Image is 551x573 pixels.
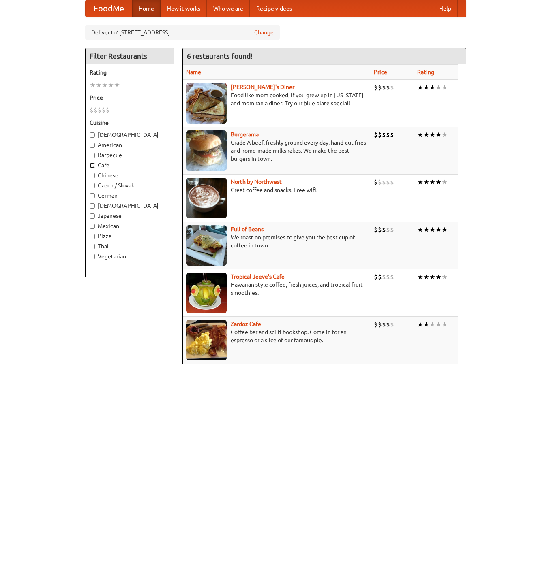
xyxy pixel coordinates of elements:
[186,281,367,297] p: Hawaiian style coffee, fresh juices, and tropical fruit smoothies.
[442,320,448,329] li: ★
[378,178,382,187] li: $
[374,320,378,329] li: $
[374,225,378,234] li: $
[90,171,170,179] label: Chinese
[102,81,108,89] li: ★
[429,273,435,281] li: ★
[423,225,429,234] li: ★
[254,28,274,36] a: Change
[186,91,367,107] p: Food like mom cooked, if you grew up in [US_STATE] and mom ran a diner. Try our blue plate special!
[435,83,442,92] li: ★
[417,69,434,75] a: Rating
[114,81,120,89] li: ★
[90,252,170,260] label: Vegetarian
[382,178,386,187] li: $
[374,178,378,187] li: $
[390,320,394,329] li: $
[106,106,110,115] li: $
[86,48,174,64] h4: Filter Restaurants
[90,232,170,240] label: Pizza
[207,0,250,17] a: Who we are
[90,222,170,230] label: Mexican
[90,163,95,168] input: Cafe
[417,273,423,281] li: ★
[102,106,106,115] li: $
[435,225,442,234] li: ★
[386,130,390,139] li: $
[94,106,98,115] li: $
[442,130,448,139] li: ★
[231,179,282,185] a: North by Northwest
[85,25,280,40] div: Deliver to: [STREET_ADDRESS]
[231,226,264,232] a: Full of Beans
[186,83,227,124] img: sallys.jpg
[378,273,382,281] li: $
[186,320,227,360] img: zardoz.jpg
[390,178,394,187] li: $
[231,131,259,138] a: Burgerama
[231,84,294,90] a: [PERSON_NAME]'s Diner
[231,321,261,327] a: Zardoz Cafe
[382,225,386,234] li: $
[90,212,170,220] label: Japanese
[423,320,429,329] li: ★
[231,273,285,280] a: Tropical Jeeve's Cafe
[90,203,95,209] input: [DEMOGRAPHIC_DATA]
[90,173,95,178] input: Chinese
[90,81,96,89] li: ★
[187,52,253,60] ng-pluralize: 6 restaurants found!
[378,225,382,234] li: $
[442,83,448,92] li: ★
[90,242,170,250] label: Thai
[378,130,382,139] li: $
[90,254,95,259] input: Vegetarian
[90,94,170,102] h5: Price
[90,192,170,200] label: German
[90,213,95,219] input: Japanese
[90,131,170,139] label: [DEMOGRAPHIC_DATA]
[429,130,435,139] li: ★
[382,83,386,92] li: $
[386,225,390,234] li: $
[386,273,390,281] li: $
[132,0,161,17] a: Home
[374,69,387,75] a: Price
[423,130,429,139] li: ★
[429,83,435,92] li: ★
[435,273,442,281] li: ★
[186,69,201,75] a: Name
[90,153,95,158] input: Barbecue
[161,0,207,17] a: How it works
[417,178,423,187] li: ★
[390,130,394,139] li: $
[390,273,394,281] li: $
[435,130,442,139] li: ★
[90,119,170,127] h5: Cuisine
[186,225,227,266] img: beans.jpg
[186,273,227,313] img: jeeves.jpg
[429,225,435,234] li: ★
[90,224,95,229] input: Mexican
[417,130,423,139] li: ★
[442,178,448,187] li: ★
[108,81,114,89] li: ★
[250,0,298,17] a: Recipe videos
[382,130,386,139] li: $
[90,234,95,239] input: Pizza
[186,138,367,163] p: Grade A beef, freshly ground every day, hand-cut fries, and home-made milkshakes. We make the bes...
[90,106,94,115] li: $
[86,0,132,17] a: FoodMe
[423,273,429,281] li: ★
[96,81,102,89] li: ★
[90,141,170,149] label: American
[390,225,394,234] li: $
[90,181,170,190] label: Czech / Slovak
[417,225,423,234] li: ★
[417,320,423,329] li: ★
[386,178,390,187] li: $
